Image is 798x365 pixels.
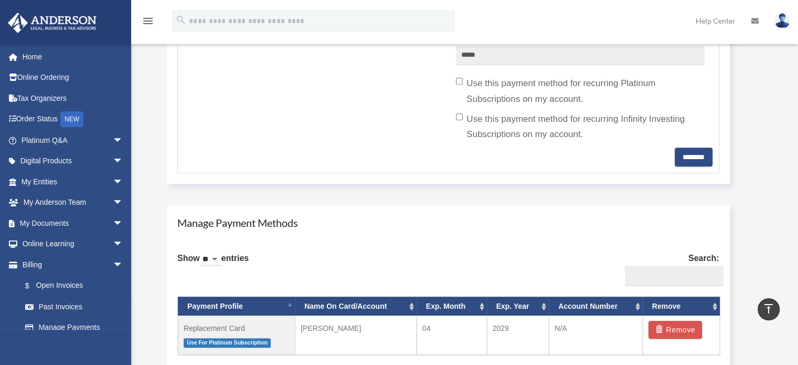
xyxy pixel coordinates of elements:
[113,192,134,214] span: arrow_drop_down
[7,234,139,255] a: Online Learningarrow_drop_down
[60,111,83,127] div: NEW
[295,316,417,354] td: [PERSON_NAME]
[456,78,463,85] input: Use this payment method for recurring Platinum Subscriptions on my account.
[15,275,139,297] a: $Open Invoices
[487,316,549,354] td: 2029
[175,14,187,26] i: search
[113,130,134,151] span: arrow_drop_down
[643,297,720,316] th: Remove: activate to sort column ascending
[456,111,704,143] label: Use this payment method for recurring Infinity Investing Subscriptions on my account.
[184,338,271,347] span: Use For Platinum Subscription
[177,215,719,230] h4: Manage Payment Methods
[7,192,139,213] a: My Anderson Teamarrow_drop_down
[113,171,134,193] span: arrow_drop_down
[549,297,643,316] th: Account Number: activate to sort column ascending
[774,13,790,28] img: User Pic
[113,254,134,276] span: arrow_drop_down
[758,298,780,320] a: vertical_align_top
[5,13,100,33] img: Anderson Advisors Platinum Portal
[487,297,549,316] th: Exp. Year: activate to sort column ascending
[295,297,417,316] th: Name On Card/Account: activate to sort column ascending
[456,113,463,120] input: Use this payment method for recurring Infinity Investing Subscriptions on my account.
[113,151,134,172] span: arrow_drop_down
[621,251,719,286] label: Search:
[31,279,36,293] span: $
[7,213,139,234] a: My Documentsarrow_drop_down
[113,213,134,234] span: arrow_drop_down
[178,316,295,354] td: Replacement Card
[417,297,487,316] th: Exp. Month: activate to sort column ascending
[15,317,134,338] a: Manage Payments
[15,296,139,317] a: Past Invoices
[142,18,154,27] a: menu
[7,67,139,88] a: Online Ordering
[7,254,139,275] a: Billingarrow_drop_down
[7,88,139,109] a: Tax Organizers
[177,251,249,276] label: Show entries
[113,234,134,255] span: arrow_drop_down
[7,151,139,172] a: Digital Productsarrow_drop_down
[625,266,723,286] input: Search:
[762,303,775,315] i: vertical_align_top
[7,109,139,130] a: Order StatusNEW
[456,76,704,107] label: Use this payment method for recurring Platinum Subscriptions on my account.
[7,130,139,151] a: Platinum Q&Aarrow_drop_down
[7,171,139,192] a: My Entitiesarrow_drop_down
[549,316,643,354] td: N/A
[178,297,295,316] th: Payment Profile: activate to sort column descending
[648,321,703,339] button: Remove
[200,254,221,266] select: Showentries
[417,316,487,354] td: 04
[142,15,154,27] i: menu
[7,46,139,67] a: Home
